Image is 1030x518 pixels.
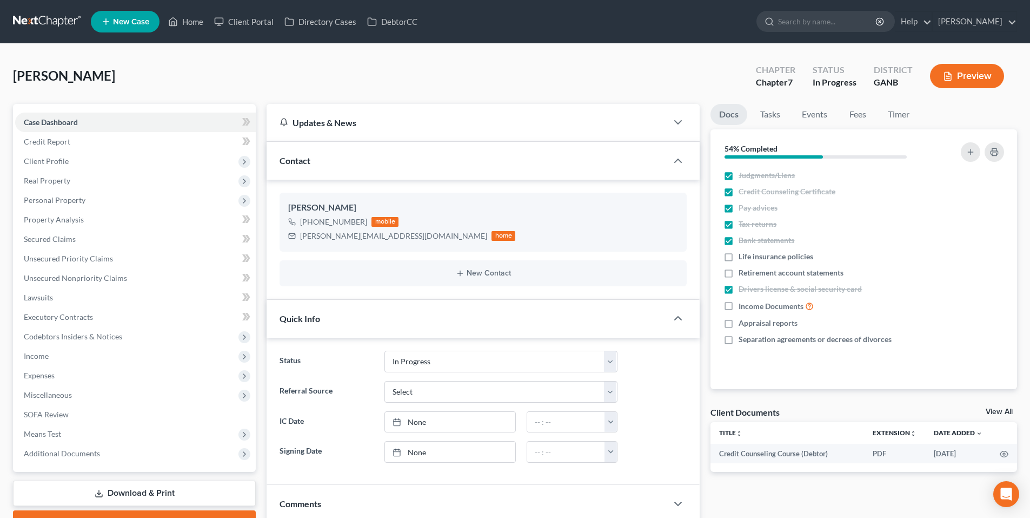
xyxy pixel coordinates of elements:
span: Comments [280,499,321,509]
div: [PERSON_NAME] [288,201,678,214]
a: Property Analysis [15,210,256,230]
span: Bank statements [739,235,794,246]
div: [PHONE_NUMBER] [300,217,367,227]
a: [PERSON_NAME] [933,12,1016,31]
a: DebtorCC [362,12,423,31]
span: Contact [280,155,310,166]
i: unfold_more [910,430,916,437]
div: GANB [874,76,913,89]
label: Status [274,351,378,372]
span: Income [24,351,49,360]
span: Lawsuits [24,293,53,302]
span: SOFA Review [24,410,69,419]
div: [PERSON_NAME][EMAIL_ADDRESS][DOMAIN_NAME] [300,231,487,241]
span: Pay advices [739,202,778,213]
span: Additional Documents [24,449,100,458]
span: Quick Info [280,313,320,324]
span: Secured Claims [24,234,76,244]
a: Unsecured Priority Claims [15,249,256,268]
a: Client Portal [209,12,279,31]
td: PDF [864,444,925,463]
strong: 54% Completed [725,144,778,153]
span: Unsecured Priority Claims [24,254,113,263]
a: Credit Report [15,132,256,152]
td: Credit Counseling Course (Debtor) [710,444,864,463]
div: home [491,231,515,241]
span: New Case [113,18,149,26]
label: IC Date [274,411,378,433]
a: Extensionunfold_more [873,429,916,437]
span: Unsecured Nonpriority Claims [24,273,127,283]
div: In Progress [813,76,856,89]
div: Status [813,64,856,76]
span: Credit Report [24,137,70,146]
span: [PERSON_NAME] [13,68,115,83]
a: Home [163,12,209,31]
i: expand_more [976,430,982,437]
div: District [874,64,913,76]
span: 7 [788,77,793,87]
input: -- : -- [527,412,605,432]
div: Chapter [756,64,795,76]
span: Drivers license & social security card [739,284,862,294]
a: Date Added expand_more [934,429,982,437]
span: Real Property [24,176,70,185]
span: Property Analysis [24,215,84,224]
a: Case Dashboard [15,113,256,132]
label: Signing Date [274,441,378,463]
a: Timer [879,104,918,125]
div: mobile [371,217,398,227]
span: Case Dashboard [24,117,78,127]
div: Updates & News [280,117,654,128]
div: Client Documents [710,406,780,418]
a: Download & Print [13,481,256,506]
span: Separation agreements or decrees of divorces [739,334,892,345]
i: unfold_more [736,430,742,437]
span: Client Profile [24,156,69,166]
a: Directory Cases [279,12,362,31]
span: Retirement account statements [739,267,843,278]
span: Miscellaneous [24,390,72,399]
a: View All [986,408,1013,416]
span: Credit Counseling Certificate [739,186,835,197]
a: Unsecured Nonpriority Claims [15,268,256,288]
button: Preview [930,64,1004,88]
span: Expenses [24,371,55,380]
span: Appraisal reports [739,318,798,329]
span: Income Documents [739,301,803,312]
div: Open Intercom Messenger [993,481,1019,507]
span: Means Test [24,429,61,438]
a: Docs [710,104,747,125]
span: Tax returns [739,219,776,230]
a: Titleunfold_more [719,429,742,437]
a: Fees [840,104,875,125]
a: Events [793,104,836,125]
span: Codebtors Insiders & Notices [24,332,122,341]
span: Executory Contracts [24,312,93,322]
a: None [385,442,515,462]
a: None [385,412,515,432]
div: Chapter [756,76,795,89]
span: Judgments/Liens [739,170,795,181]
label: Referral Source [274,381,378,403]
td: [DATE] [925,444,991,463]
input: -- : -- [527,442,605,462]
a: Help [895,12,932,31]
a: Executory Contracts [15,307,256,327]
span: Life insurance policies [739,251,813,262]
span: Personal Property [24,195,85,205]
a: Tasks [752,104,789,125]
button: New Contact [288,269,678,278]
input: Search by name... [778,11,877,31]
a: Lawsuits [15,288,256,307]
a: Secured Claims [15,230,256,249]
a: SOFA Review [15,405,256,424]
